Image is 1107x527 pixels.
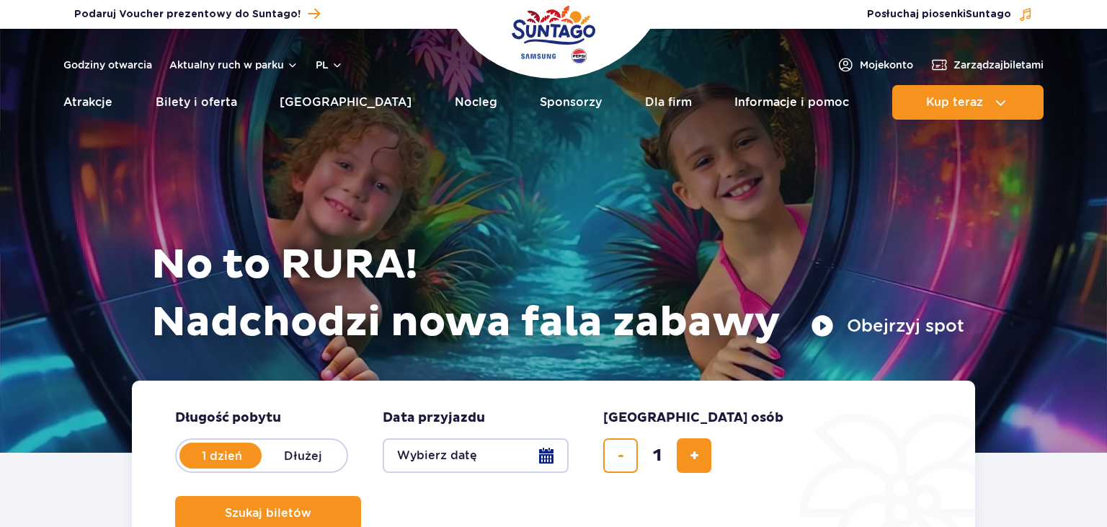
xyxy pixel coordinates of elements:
[926,96,983,109] span: Kup teraz
[540,85,602,120] a: Sponsorzy
[645,85,692,120] a: Dla firm
[603,409,783,427] span: [GEOGRAPHIC_DATA] osób
[867,7,1011,22] span: Posłuchaj piosenki
[225,507,311,520] span: Szukaj biletów
[74,4,320,24] a: Podaruj Voucher prezentowy do Suntago!
[63,85,112,120] a: Atrakcje
[892,85,1044,120] button: Kup teraz
[383,438,569,473] button: Wybierz datę
[316,58,343,72] button: pl
[603,438,638,473] button: usuń bilet
[677,438,711,473] button: dodaj bilet
[63,58,152,72] a: Godziny otwarcia
[181,440,263,471] label: 1 dzień
[175,409,281,427] span: Długość pobytu
[867,7,1033,22] button: Posłuchaj piosenkiSuntago
[455,85,497,120] a: Nocleg
[811,314,964,337] button: Obejrzyj spot
[966,9,1011,19] span: Suntago
[930,56,1044,74] a: Zarządzajbiletami
[151,236,964,352] h1: No to RURA! Nadchodzi nowa fala zabawy
[169,59,298,71] button: Aktualny ruch w parku
[156,85,237,120] a: Bilety i oferta
[383,409,485,427] span: Data przyjazdu
[860,58,913,72] span: Moje konto
[953,58,1044,72] span: Zarządzaj biletami
[74,7,301,22] span: Podaruj Voucher prezentowy do Suntago!
[280,85,412,120] a: [GEOGRAPHIC_DATA]
[837,56,913,74] a: Mojekonto
[262,440,344,471] label: Dłużej
[734,85,849,120] a: Informacje i pomoc
[640,438,675,473] input: liczba biletów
